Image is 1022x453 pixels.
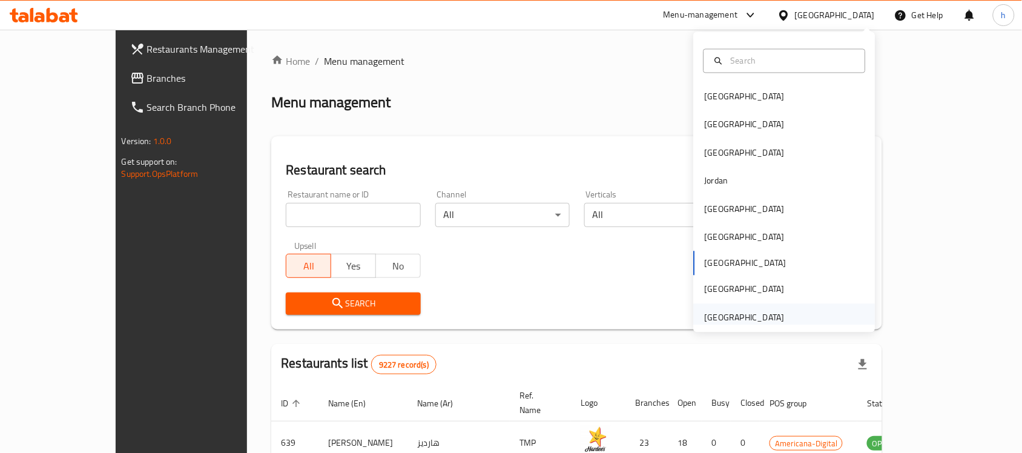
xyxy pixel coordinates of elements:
[120,93,286,122] a: Search Branch Phone
[867,437,897,451] span: OPEN
[147,42,277,56] span: Restaurants Management
[120,35,286,64] a: Restaurants Management
[147,100,277,114] span: Search Branch Phone
[705,311,785,324] div: [GEOGRAPHIC_DATA]
[122,166,199,182] a: Support.OpsPlatform
[668,385,702,422] th: Open
[286,293,420,315] button: Search
[705,231,785,244] div: [GEOGRAPHIC_DATA]
[705,118,785,131] div: [GEOGRAPHIC_DATA]
[336,257,371,275] span: Yes
[122,154,177,170] span: Get support on:
[271,93,391,112] h2: Menu management
[435,203,570,227] div: All
[867,396,906,411] span: Status
[417,396,469,411] span: Name (Ar)
[271,54,310,68] a: Home
[281,396,304,411] span: ID
[375,254,421,278] button: No
[705,283,785,296] div: [GEOGRAPHIC_DATA]
[1001,8,1006,22] span: h
[328,396,381,411] span: Name (En)
[770,396,822,411] span: POS group
[315,54,319,68] li: /
[286,254,331,278] button: All
[726,54,858,67] input: Search
[324,54,404,68] span: Menu management
[291,257,326,275] span: All
[519,388,556,417] span: Ref. Name
[584,203,719,227] div: All
[286,203,420,227] input: Search for restaurant name or ID..
[281,354,437,374] h2: Restaurants list
[372,359,436,371] span: 9227 record(s)
[295,296,410,311] span: Search
[571,385,625,422] th: Logo
[294,242,317,250] label: Upsell
[371,355,437,374] div: Total records count
[286,161,868,179] h2: Restaurant search
[770,437,842,451] span: Americana-Digital
[705,90,785,104] div: [GEOGRAPHIC_DATA]
[705,146,785,159] div: [GEOGRAPHIC_DATA]
[625,385,668,422] th: Branches
[705,174,728,188] div: Jordan
[702,385,731,422] th: Busy
[731,385,760,422] th: Closed
[795,8,875,22] div: [GEOGRAPHIC_DATA]
[147,71,277,85] span: Branches
[705,202,785,216] div: [GEOGRAPHIC_DATA]
[867,436,897,451] div: OPEN
[271,54,882,68] nav: breadcrumb
[381,257,416,275] span: No
[664,8,738,22] div: Menu-management
[120,64,286,93] a: Branches
[153,133,172,149] span: 1.0.0
[122,133,151,149] span: Version:
[331,254,376,278] button: Yes
[848,350,877,379] div: Export file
